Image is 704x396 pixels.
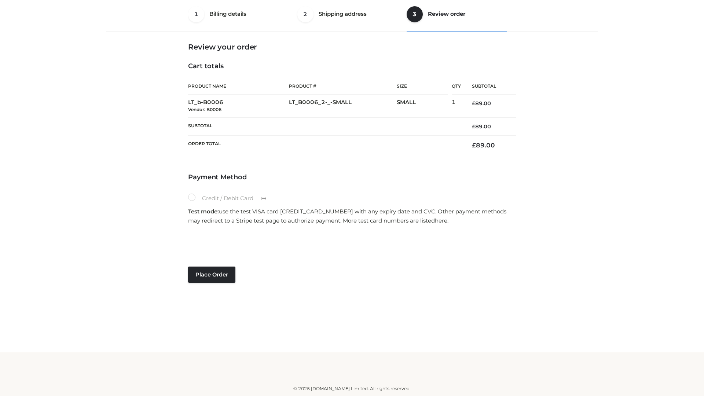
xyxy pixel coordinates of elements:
th: Size [397,78,448,95]
h4: Cart totals [188,62,516,70]
button: Place order [188,267,235,283]
bdi: 89.00 [472,142,495,149]
span: £ [472,100,475,107]
strong: Test mode: [188,208,219,215]
td: SMALL [397,95,452,118]
iframe: Secure payment input frame [187,228,514,254]
p: use the test VISA card [CREDIT_CARD_NUMBER] with any expiry date and CVC. Other payment methods m... [188,207,516,225]
th: Order Total [188,136,461,155]
td: LT_B0006_2-_-SMALL [289,95,397,118]
h3: Review your order [188,43,516,51]
th: Subtotal [188,117,461,135]
a: here [435,217,447,224]
span: £ [472,142,476,149]
td: LT_b-B0006 [188,95,289,118]
bdi: 89.00 [472,123,491,130]
td: 1 [452,95,461,118]
th: Product # [289,78,397,95]
th: Subtotal [461,78,516,95]
bdi: 89.00 [472,100,491,107]
img: Credit / Debit Card [257,194,271,203]
label: Credit / Debit Card [188,194,274,203]
th: Qty [452,78,461,95]
h4: Payment Method [188,173,516,181]
div: © 2025 [DOMAIN_NAME] Limited. All rights reserved. [109,385,595,392]
th: Product Name [188,78,289,95]
span: £ [472,123,475,130]
small: Vendor: B0006 [188,107,221,112]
